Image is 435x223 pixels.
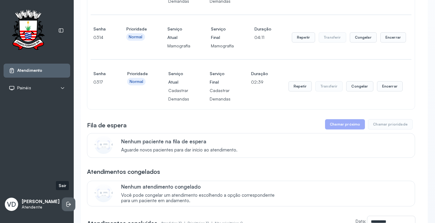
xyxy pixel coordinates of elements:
p: 0317 [93,78,107,86]
span: Atendimento [17,68,42,73]
span: Painéis [17,85,31,91]
h4: Duração [254,25,271,33]
p: Nenhum atendimento congelado [121,183,281,190]
h4: Duração [251,69,268,78]
img: Logotipo do estabelecimento [6,10,50,52]
img: Imagem de CalloutCard [95,184,113,202]
h4: Serviço Atual [167,25,190,42]
button: Transferir [319,32,346,43]
p: [PERSON_NAME] [22,199,60,205]
p: 0314 [93,33,106,42]
button: Congelar [350,32,377,43]
button: Repetir [288,81,312,91]
span: Aguarde novos pacientes para dar início ao atendimento. [121,147,237,153]
p: Cadastrar Demandas [168,86,189,103]
h4: Senha [93,69,107,78]
button: Chamar prioridade [368,119,413,129]
span: Você pode congelar um atendimento escolhendo a opção correspondente para um paciente em andamento. [121,193,281,204]
h4: Prioridade [126,25,147,33]
button: Encerrar [377,81,403,91]
p: Atendente [22,205,60,210]
img: Imagem de CalloutCard [95,136,113,154]
div: Normal [130,79,143,84]
h3: Fila de espera [87,121,127,129]
button: Chamar próximo [325,119,365,129]
p: Nenhum paciente na fila de espera [121,138,237,145]
div: Normal [129,34,143,40]
h4: Serviço Final [211,25,234,42]
p: 02:39 [251,78,268,86]
h4: Serviço Atual [168,69,189,86]
p: 04:11 [254,33,271,42]
a: Atendimento [9,68,65,74]
button: Repetir [292,32,315,43]
p: Mamografia [211,42,234,50]
h4: Prioridade [127,69,148,78]
h3: Atendimentos congelados [87,167,160,176]
button: Encerrar [380,32,406,43]
h4: Serviço Final [210,69,230,86]
h4: Senha [93,25,106,33]
p: Cadastrar Demandas [210,86,230,103]
button: Transferir [315,81,343,91]
button: Congelar [346,81,373,91]
p: Mamografia [167,42,190,50]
